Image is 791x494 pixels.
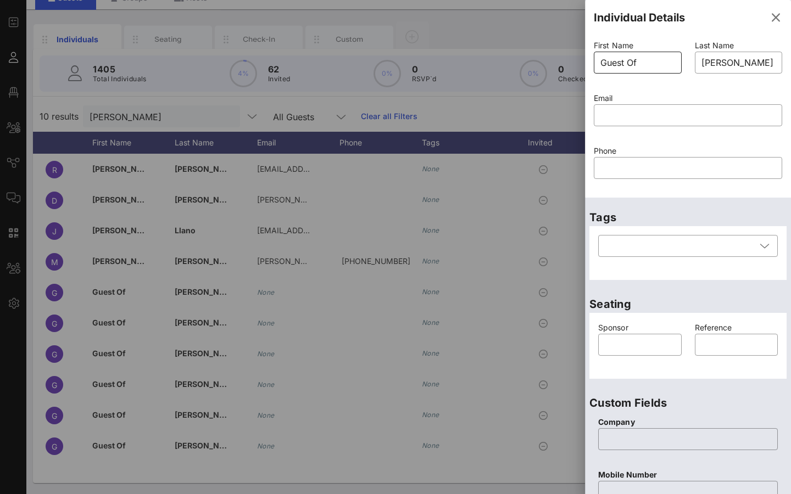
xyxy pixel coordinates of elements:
[598,469,778,481] p: Mobile Number
[598,416,778,428] p: Company
[695,322,778,334] p: Reference
[598,322,682,334] p: Sponsor
[695,40,783,52] p: Last Name
[589,295,787,313] p: Seating
[589,394,787,412] p: Custom Fields
[594,145,782,157] p: Phone
[594,40,682,52] p: First Name
[589,209,787,226] p: Tags
[594,92,782,104] p: Email
[594,9,685,26] div: Individual Details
